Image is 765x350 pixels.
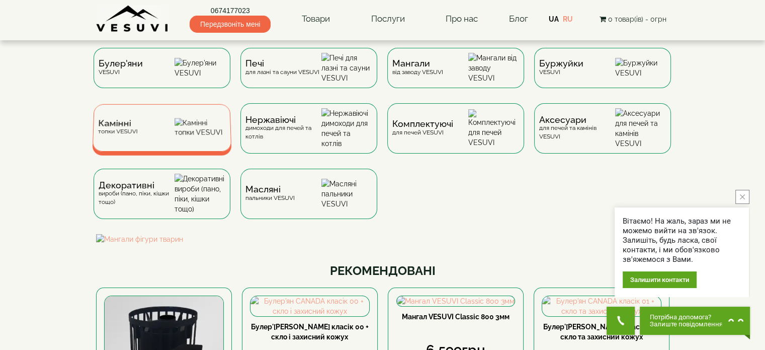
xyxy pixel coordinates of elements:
img: Булер'ян CANADA класік 00 + скло і захисний кожух [250,296,369,316]
span: Передзвоніть мені [190,16,271,33]
div: димоходи для печей та котлів [245,116,321,141]
a: Каміннітопки VESUVI Камінні топки VESUVI [89,103,235,169]
img: Булер'яни VESUVI [175,58,225,78]
img: Аксесуари для печей та камінів VESUVI [615,108,666,149]
a: Блог [508,14,528,24]
img: Булер'ян CANADA класік 01 + скло та захисний кожух [542,296,661,316]
div: для лазні та сауни VESUVI [245,59,319,76]
a: Масляніпальники VESUVI Масляні пальники VESUVI [235,169,382,234]
a: Печідля лазні та сауни VESUVI Печі для лазні та сауни VESUVI [235,48,382,103]
span: Нержавіючі [245,116,321,124]
img: Комплектуючі для печей VESUVI [468,109,519,148]
img: Мангали фігури тварин [96,234,669,244]
div: Вітаємо! На жаль, зараз ми не можемо вийти на зв'язок. Залишіть, будь ласка, свої контакти, і ми ... [623,217,741,264]
a: Нержавіючідимоходи для печей та котлів Нержавіючі димоходи для печей та котлів [235,103,382,169]
a: БуржуйкиVESUVI Буржуйки VESUVI [529,48,676,103]
span: Потрібна допомога? [650,314,723,321]
a: Булер'[PERSON_NAME] класік 00 + скло і захисний кожух [251,323,369,341]
button: Chat button [640,307,750,335]
a: Про нас [436,8,488,31]
div: для печей VESUVI [392,120,453,136]
div: пальники VESUVI [245,185,295,202]
img: Мангал VESUVI Classic 800 3мм [397,296,515,306]
img: Буржуйки VESUVI [615,58,666,78]
img: Декоративні вироби (пано, піки, кішки тощо) [175,174,225,214]
span: Мангали [392,59,443,67]
a: Декоративнівироби (пано, піки, кішки тощо) Декоративні вироби (пано, піки, кішки тощо) [89,169,235,234]
span: Декоративні [99,181,175,189]
img: Нержавіючі димоходи для печей та котлів [321,108,372,149]
button: close button [735,190,749,204]
img: Масляні пальники VESUVI [321,179,372,209]
img: Мангали від заводу VESUVI [468,53,519,83]
a: RU [563,15,573,23]
img: Камінні топки VESUVI [175,118,226,137]
a: Булер'[PERSON_NAME] класік 01 + скло та захисний кожух [543,323,660,341]
span: Залиште повідомлення [650,321,723,328]
a: Комплектуючідля печей VESUVI Комплектуючі для печей VESUVI [382,103,529,169]
span: Булер'яни [99,59,143,67]
div: для печей та камінів VESUVI [539,116,615,141]
span: Камінні [98,120,138,127]
span: 0 товар(ів) - 0грн [608,15,666,23]
span: Буржуйки [539,59,583,67]
a: Булер'яниVESUVI Булер'яни VESUVI [89,48,235,103]
span: Масляні [245,185,295,193]
a: Мангал VESUVI Classic 800 3мм [402,313,509,321]
div: топки VESUVI [98,120,137,135]
a: 0674177023 [190,6,271,16]
button: 0 товар(ів) - 0грн [596,14,669,25]
a: UA [549,15,559,23]
a: Товари [292,8,340,31]
div: VESUVI [539,59,583,76]
span: Аксесуари [539,116,615,124]
a: Аксесуаридля печей та камінів VESUVI Аксесуари для печей та камінів VESUVI [529,103,676,169]
img: Завод VESUVI [96,5,169,33]
img: Печі для лазні та сауни VESUVI [321,53,372,83]
div: вироби (пано, піки, кішки тощо) [99,181,175,206]
span: Печі [245,59,319,67]
button: Get Call button [607,307,635,335]
div: від заводу VESUVI [392,59,443,76]
span: Комплектуючі [392,120,453,128]
a: Послуги [361,8,414,31]
div: VESUVI [99,59,143,76]
a: Мангаливід заводу VESUVI Мангали від заводу VESUVI [382,48,529,103]
div: Залишити контакти [623,271,697,288]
